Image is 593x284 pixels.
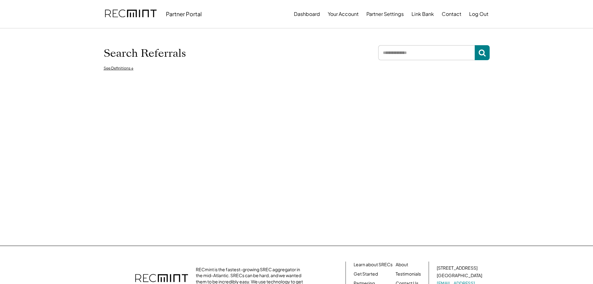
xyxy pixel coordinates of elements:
button: Your Account [328,8,359,20]
div: [GEOGRAPHIC_DATA] [437,272,482,279]
a: Testimonials [396,271,421,277]
button: Partner Settings [366,8,404,20]
a: About [396,262,408,268]
div: See Definitions ↓ [104,66,134,71]
img: recmint-logotype%403x.png [105,3,157,25]
div: Partner Portal [166,10,202,17]
h1: Search Referrals [104,47,186,60]
a: Get Started [354,271,378,277]
button: Dashboard [294,8,320,20]
div: [STREET_ADDRESS] [437,265,478,271]
a: Learn about SRECs [354,262,393,268]
button: Log Out [469,8,488,20]
button: Contact [442,8,461,20]
button: Link Bank [412,8,434,20]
